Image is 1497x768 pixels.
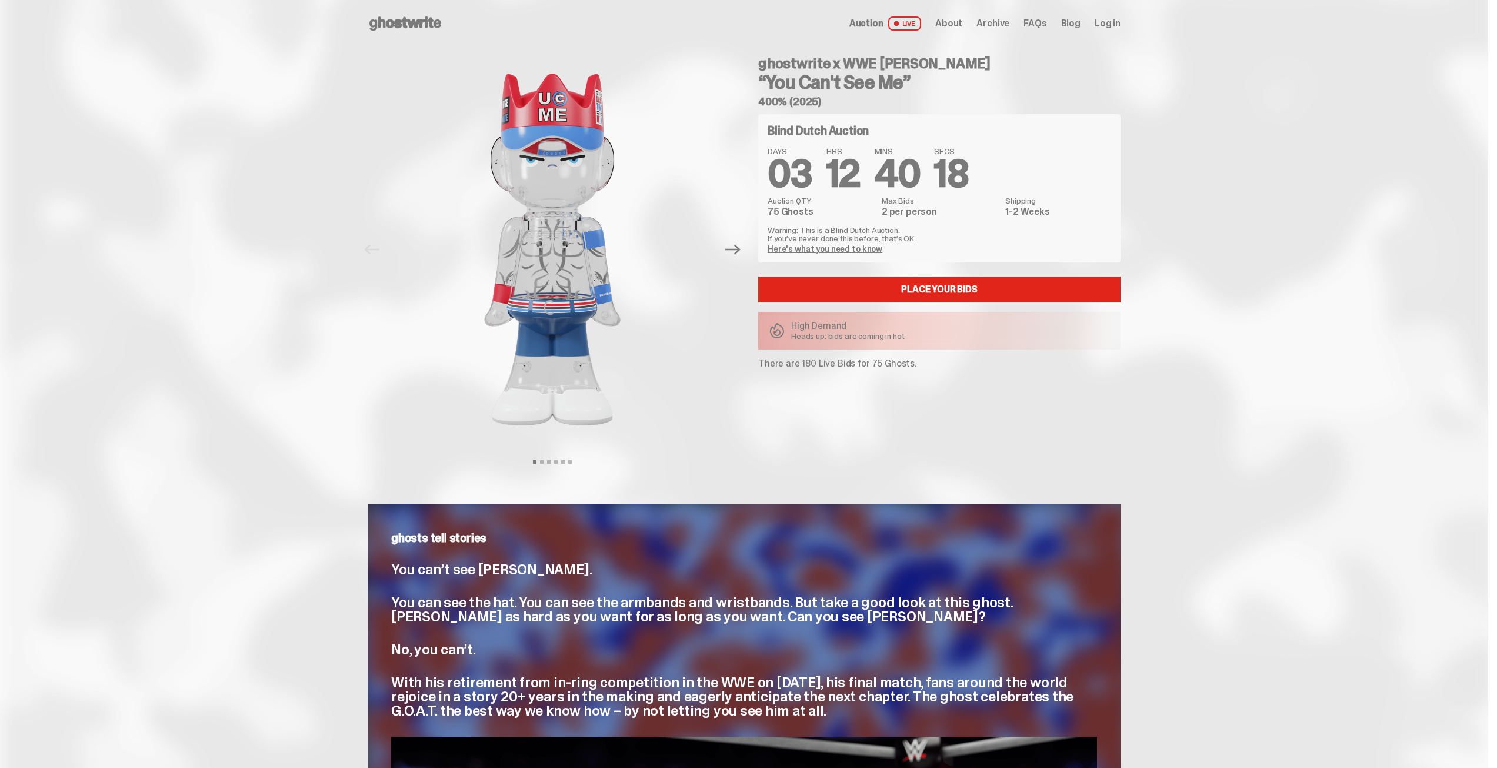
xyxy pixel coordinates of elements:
p: High Demand [791,321,905,331]
button: View slide 1 [533,460,536,464]
p: ghosts tell stories [391,532,1097,544]
img: John_Cena_Hero_1.png [391,47,714,452]
a: Archive [976,19,1009,28]
span: MINS [875,147,921,155]
button: View slide 6 [568,460,572,464]
dd: 75 Ghosts [768,207,875,217]
span: You can see the hat. You can see the armbands and wristbands. But take a good look at this ghost.... [391,593,1013,626]
dd: 1-2 Weeks [1005,207,1111,217]
span: With his retirement from in-ring competition in the WWE on [DATE], his final match, fans around t... [391,673,1073,720]
span: No, you can’t. [391,640,476,659]
h5: 400% (2025) [758,97,1121,107]
a: FAQs [1023,19,1046,28]
span: 40 [875,149,921,198]
dt: Auction QTY [768,197,875,205]
span: HRS [826,147,861,155]
a: Here's what you need to know [768,244,882,254]
h4: Blind Dutch Auction [768,125,869,137]
dt: Shipping [1005,197,1111,205]
a: About [935,19,962,28]
span: 18 [934,149,968,198]
span: 03 [768,149,812,198]
a: Auction LIVE [849,16,921,31]
a: Log in [1095,19,1121,28]
button: View slide 3 [547,460,551,464]
dd: 2 per person [882,207,998,217]
button: View slide 2 [540,460,544,464]
h4: ghostwrite x WWE [PERSON_NAME] [758,56,1121,71]
span: Auction [849,19,883,28]
p: Warning: This is a Blind Dutch Auction. If you’ve never done this before, that’s OK. [768,226,1111,242]
a: Place your Bids [758,277,1121,302]
button: View slide 4 [554,460,558,464]
span: LIVE [888,16,922,31]
p: Heads up: bids are coming in hot [791,332,905,340]
button: View slide 5 [561,460,565,464]
span: You can’t see [PERSON_NAME]. [391,560,592,579]
span: DAYS [768,147,812,155]
dt: Max Bids [882,197,998,205]
a: Blog [1061,19,1081,28]
h3: “You Can't See Me” [758,73,1121,92]
button: Next [720,237,746,262]
p: There are 180 Live Bids for 75 Ghosts. [758,359,1121,368]
span: SECS [934,147,968,155]
span: 12 [826,149,861,198]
